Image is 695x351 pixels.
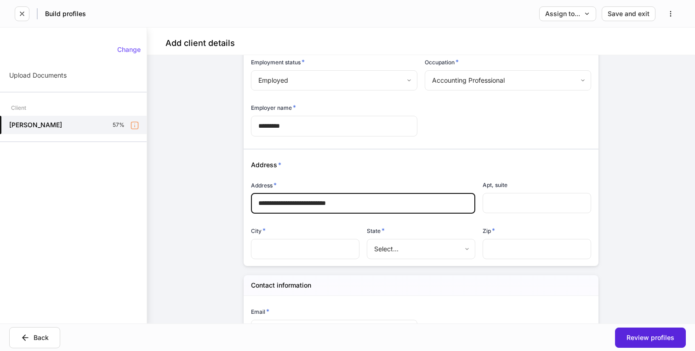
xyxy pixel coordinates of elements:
button: Back [9,327,60,348]
h6: Employer name [251,103,296,112]
div: Assign to... [545,11,590,17]
div: Address [244,149,591,170]
button: Save and exit [602,6,655,21]
h6: State [367,226,385,235]
h5: Build profiles [45,9,86,18]
h6: City [251,226,266,235]
div: Accounting Professional [425,70,591,91]
button: Change [111,42,147,57]
p: 57% [113,121,125,129]
h5: [PERSON_NAME] [9,120,62,130]
h6: Email [251,307,269,316]
button: Assign to... [539,6,596,21]
div: Review profiles [627,334,674,341]
h6: Employment status [251,57,305,67]
div: Change [117,46,141,53]
h6: Zip [483,226,495,235]
h5: Contact information [251,281,311,290]
h6: Apt, suite [483,181,507,189]
button: Review profiles [615,328,686,348]
div: Client [11,100,26,116]
div: Select... [367,239,475,259]
h6: Occupation [425,57,459,67]
h6: Address [251,181,277,190]
p: Upload Documents [9,71,67,80]
h4: Add client details [165,38,235,49]
div: Employed [251,70,417,91]
div: Save and exit [608,11,649,17]
div: Back [21,333,49,342]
